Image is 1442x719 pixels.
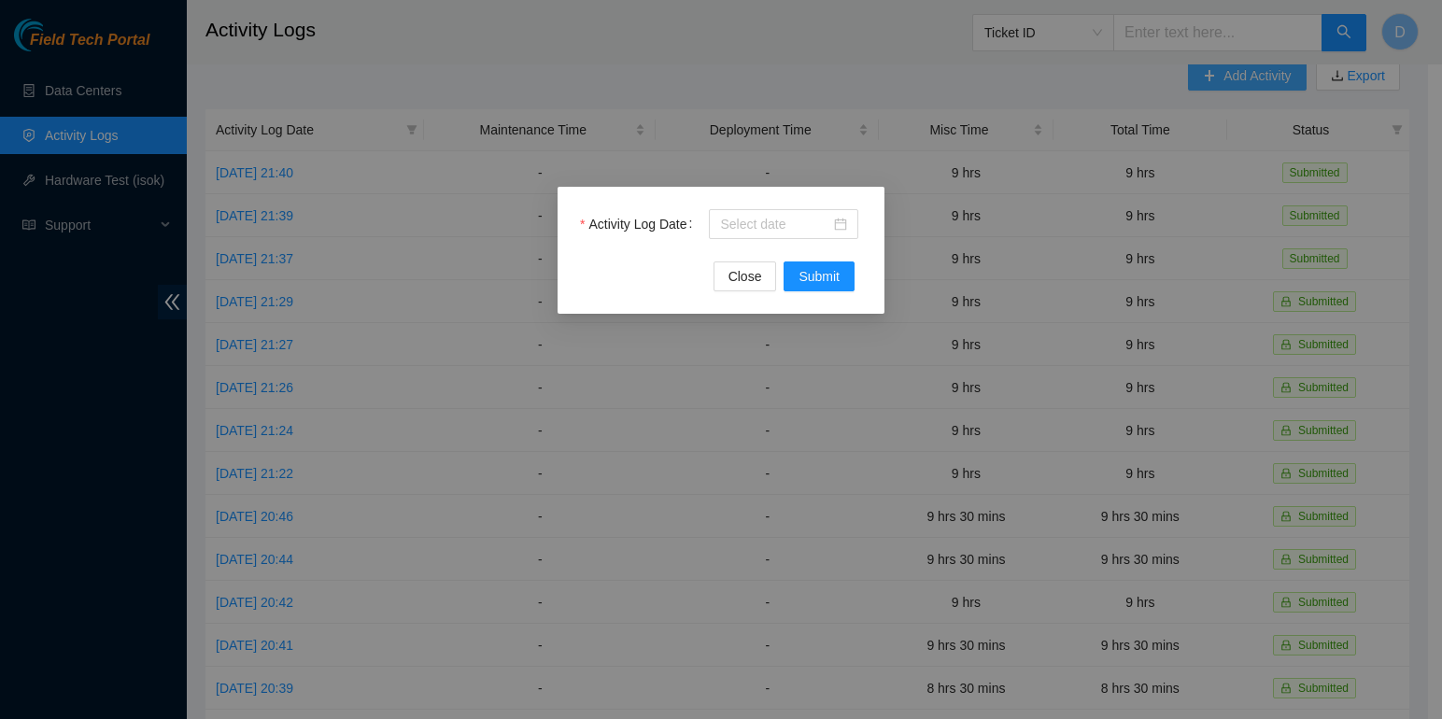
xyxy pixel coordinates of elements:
[580,209,700,239] label: Activity Log Date
[728,266,762,287] span: Close
[799,266,840,287] span: Submit
[714,261,777,291] button: Close
[720,214,830,234] input: Activity Log Date
[784,261,855,291] button: Submit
